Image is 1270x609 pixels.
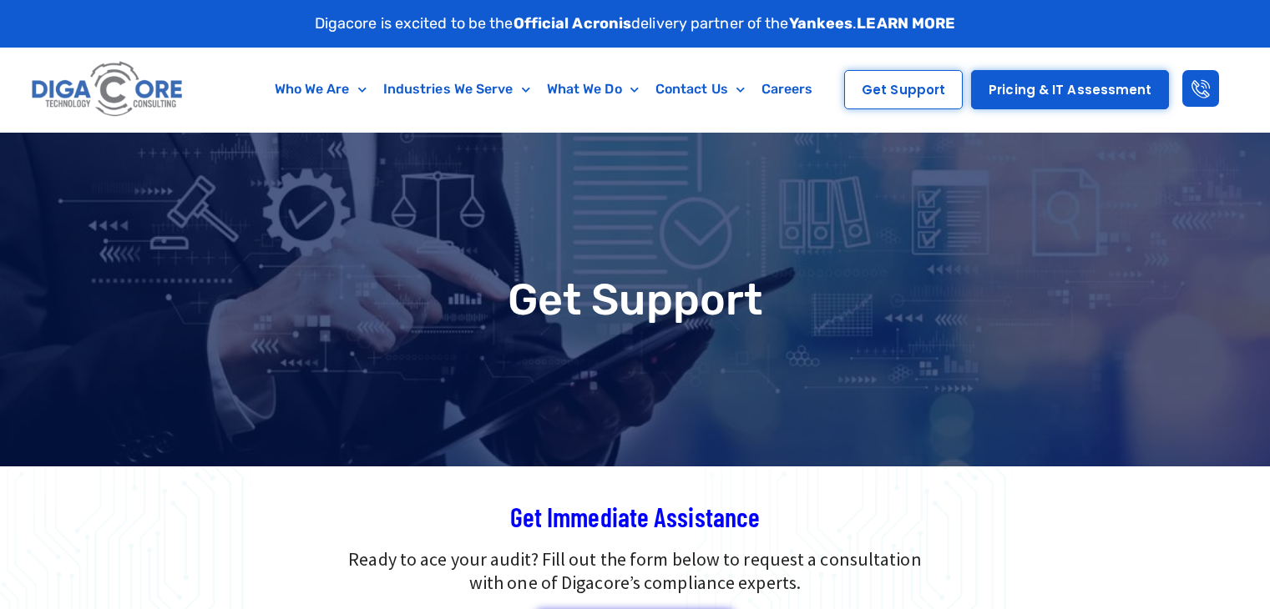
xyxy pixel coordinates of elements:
strong: Yankees [789,14,853,33]
a: Who We Are [266,70,375,108]
a: Industries We Serve [375,70,539,108]
a: Get Support [844,70,963,109]
a: Contact Us [647,70,753,108]
span: Get Support [862,83,945,96]
p: Ready to ace your audit? Fill out the form below to request a consultation with one of Digacore’s... [101,547,1170,596]
h1: Get Support [8,278,1262,321]
a: Pricing & IT Assessment [971,70,1169,109]
span: Get Immediate Assistance [510,501,760,532]
a: Careers [753,70,822,108]
strong: Official Acronis [514,14,632,33]
span: Pricing & IT Assessment [989,83,1151,96]
a: LEARN MORE [857,14,955,33]
p: Digacore is excited to be the delivery partner of the . [315,13,956,35]
img: Digacore logo 1 [28,56,188,123]
a: What We Do [539,70,647,108]
nav: Menu [255,70,832,108]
